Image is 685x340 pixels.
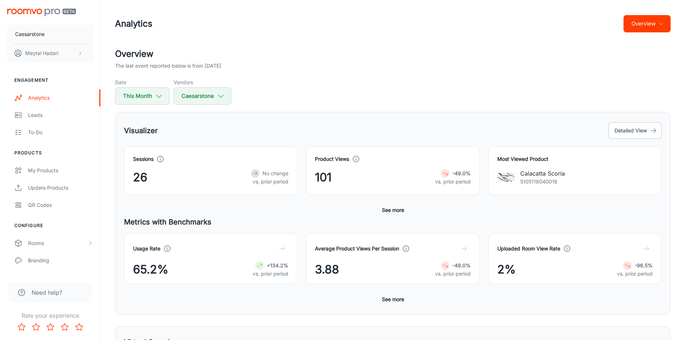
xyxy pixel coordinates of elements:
p: Calacatta Scoria [520,169,565,178]
span: 2% [497,261,516,278]
p: vs. prior period [617,270,653,278]
button: See more [379,293,407,306]
div: Branding [28,257,93,264]
p: Caesarstone [15,30,45,38]
button: Rate 2 star [29,320,43,334]
img: Calacatta Scoria [497,169,515,186]
button: Caesarstone [174,87,231,105]
span: Need help? [32,288,62,297]
h4: Average Product Views Per Session [315,245,399,253]
strong: -96.5% [635,262,653,268]
p: 5105118040018 [520,178,565,186]
button: Rate 3 star [43,320,58,334]
button: Caesarstone [7,25,93,44]
p: vs. prior period [435,270,471,278]
h5: Visualizer [124,125,158,136]
div: Update Products [28,184,93,192]
div: My Products [28,167,93,174]
p: Meytal Hadari [25,49,58,57]
button: Overview [624,15,671,32]
h4: Usage Rate [133,245,160,253]
button: Detailed View [608,122,662,139]
div: Rooms [28,239,87,247]
h5: Vendors [174,78,231,86]
button: Rate 4 star [58,320,72,334]
button: Rate 5 star [72,320,86,334]
button: Rate 1 star [14,320,29,334]
div: Analytics [28,94,93,102]
div: Texts [28,274,93,282]
h5: Date [115,78,169,86]
p: vs. prior period [251,178,288,186]
p: The last event reported below is from [DATE] [115,62,221,70]
h4: Sessions [133,155,154,163]
img: Roomvo PRO Beta [7,9,76,16]
button: See more [379,204,407,217]
button: This Month [115,87,169,105]
p: Rate your experience [6,311,95,320]
h4: Uploaded Room View Rate [497,245,560,253]
strong: +134.2% [267,262,288,268]
button: Meytal Hadari [7,44,93,63]
div: Leads [28,111,93,119]
div: QR Codes [28,201,93,209]
h2: Overview [115,47,671,60]
span: 3.88 [315,261,339,278]
span: 65.2% [133,261,168,278]
div: To-do [28,128,93,136]
p: vs. prior period [253,270,288,278]
strong: -49.0% [452,262,471,268]
h4: Most Viewed Product [497,155,653,163]
span: No change [262,170,288,176]
h4: Product Views [315,155,349,163]
strong: -49.0% [452,170,471,176]
h1: Analytics [115,17,152,30]
span: 101 [315,169,332,186]
p: vs. prior period [435,178,471,186]
h5: Metrics with Benchmarks [124,217,662,227]
span: 26 [133,169,147,186]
